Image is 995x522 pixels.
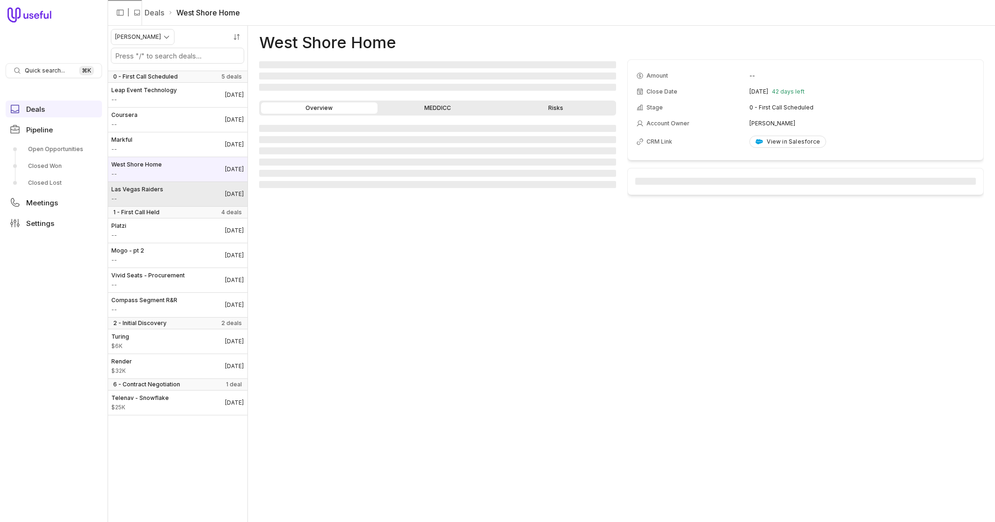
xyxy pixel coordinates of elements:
span: Vivid Seats - Procurement [111,272,185,279]
span: ‌ [259,147,616,154]
span: ‌ [259,61,616,68]
span: Amount [111,306,177,313]
nav: Deals [108,26,248,522]
time: Deal Close Date [225,227,244,234]
span: Turing [111,333,129,341]
span: Las Vegas Raiders [111,186,163,193]
a: Markful--[DATE] [108,132,247,157]
span: Amount [111,256,144,264]
a: MEDDICC [379,102,496,114]
span: ‌ [635,178,976,185]
span: Amount [111,367,132,375]
span: Mogo - pt 2 [111,247,144,254]
span: Amount [111,342,129,350]
td: -- [749,68,975,83]
span: 2 deals [221,319,242,327]
a: Closed Won [6,159,102,174]
a: Platzi--[DATE] [108,218,247,243]
span: Account Owner [646,120,690,127]
span: Leap Event Technology [111,87,177,94]
a: Render$32K[DATE] [108,354,247,378]
li: West Shore Home [168,7,240,18]
span: 1 deal [226,381,242,388]
span: Pipeline [26,126,53,133]
kbd: ⌘ K [79,66,94,75]
time: Deal Close Date [225,338,244,345]
time: Deal Close Date [225,190,244,198]
span: 6 - Contract Negotiation [113,381,180,388]
span: West Shore Home [111,161,162,168]
span: Markful [111,136,132,144]
span: Amount [111,404,169,411]
time: Deal Close Date [225,166,244,173]
a: Closed Lost [6,175,102,190]
time: Deal Close Date [225,399,244,406]
a: Telenav - Snowflake$25K[DATE] [108,391,247,415]
span: | [127,7,130,18]
span: Quick search... [25,67,65,74]
span: Stage [646,104,663,111]
time: Deal Close Date [225,276,244,284]
span: Amount [111,195,163,203]
a: West Shore Home--[DATE] [108,157,247,181]
span: ‌ [259,84,616,91]
a: View in Salesforce [749,136,826,148]
a: Overview [261,102,378,114]
a: Leap Event Technology--[DATE] [108,83,247,107]
input: Search deals by name [111,48,244,63]
a: Pipeline [6,121,102,138]
h1: West Shore Home [259,37,396,48]
span: Settings [26,220,54,227]
a: Las Vegas Raiders--[DATE] [108,182,247,206]
span: ‌ [259,181,616,188]
span: 5 deals [221,73,242,80]
span: Close Date [646,88,677,95]
a: Turing$6K[DATE] [108,329,247,354]
span: Platzi [111,222,126,230]
span: Amount [111,145,132,153]
a: Open Opportunities [6,142,102,157]
a: Compass Segment R&R--[DATE] [108,293,247,317]
time: Deal Close Date [225,252,244,259]
span: Telenav - Snowflake [111,394,169,402]
div: View in Salesforce [755,138,820,145]
span: ‌ [259,125,616,132]
span: 0 - First Call Scheduled [113,73,178,80]
span: Amount [111,96,177,103]
a: Deals [6,101,102,117]
time: Deal Close Date [225,301,244,309]
a: Vivid Seats - Procurement--[DATE] [108,268,247,292]
span: CRM Link [646,138,672,145]
a: Mogo - pt 2--[DATE] [108,243,247,268]
span: 42 days left [772,88,805,95]
div: Pipeline submenu [6,142,102,190]
span: 2 - Initial Discovery [113,319,167,327]
span: 1 - First Call Held [113,209,160,216]
span: Deals [26,106,45,113]
span: Amount [646,72,668,80]
span: ‌ [259,72,616,80]
time: Deal Close Date [225,141,244,148]
time: [DATE] [749,88,768,95]
a: Meetings [6,194,102,211]
time: Deal Close Date [225,116,244,123]
span: Amount [111,170,162,178]
a: Settings [6,215,102,232]
span: Render [111,358,132,365]
span: ‌ [259,170,616,177]
span: 4 deals [221,209,242,216]
span: Amount [111,281,185,289]
a: Deals [145,7,164,18]
span: Amount [111,232,126,239]
time: Deal Close Date [225,91,244,99]
span: ‌ [259,136,616,143]
span: Amount [111,121,138,128]
span: Coursera [111,111,138,119]
a: Risks [498,102,614,114]
time: Deal Close Date [225,362,244,370]
span: ‌ [259,159,616,166]
td: [PERSON_NAME] [749,116,975,131]
button: Sort by [230,30,244,44]
a: Coursera--[DATE] [108,108,247,132]
span: Compass Segment R&R [111,297,177,304]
